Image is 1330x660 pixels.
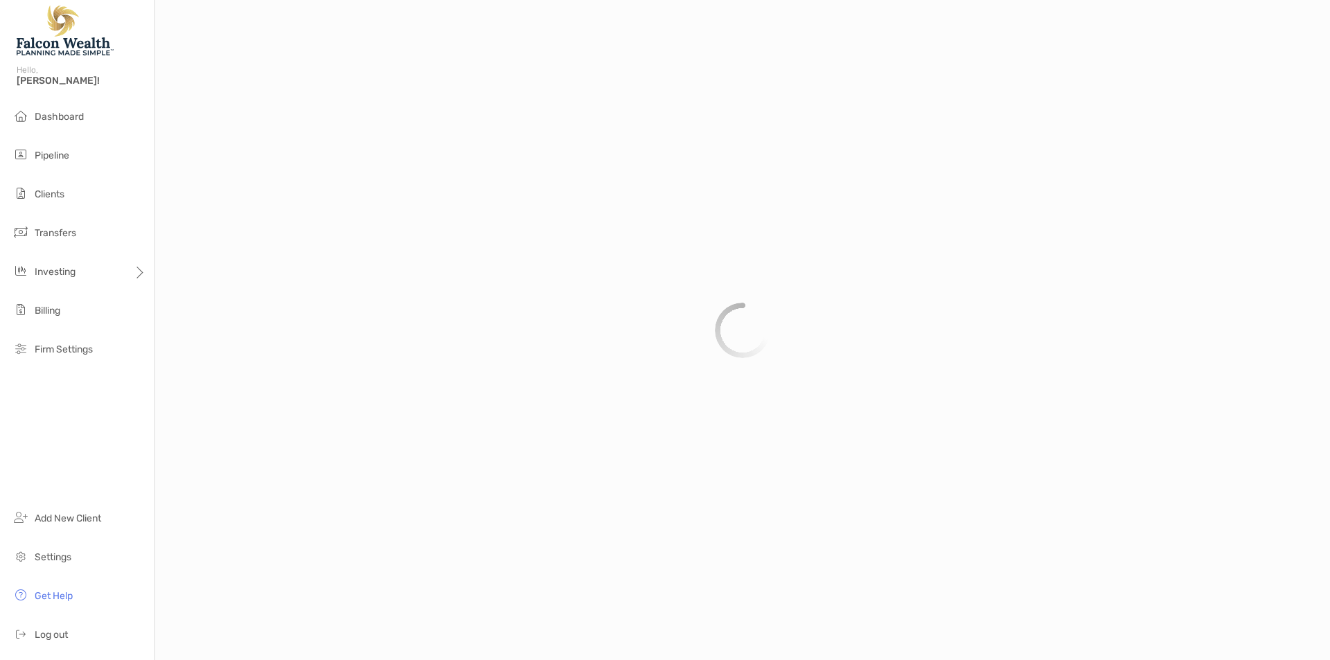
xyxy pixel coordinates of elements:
span: Get Help [35,590,73,602]
img: firm-settings icon [12,340,29,357]
span: [PERSON_NAME]! [17,75,146,87]
span: Transfers [35,227,76,239]
span: Pipeline [35,150,69,161]
span: Log out [35,629,68,641]
span: Dashboard [35,111,84,123]
img: add_new_client icon [12,509,29,526]
img: get-help icon [12,587,29,603]
span: Clients [35,188,64,200]
img: Falcon Wealth Planning Logo [17,6,114,55]
span: Settings [35,551,71,563]
img: clients icon [12,185,29,202]
span: Billing [35,305,60,316]
img: dashboard icon [12,107,29,124]
span: Investing [35,266,76,278]
span: Firm Settings [35,344,93,355]
img: billing icon [12,301,29,318]
span: Add New Client [35,512,101,524]
img: investing icon [12,262,29,279]
img: pipeline icon [12,146,29,163]
img: transfers icon [12,224,29,240]
img: logout icon [12,625,29,642]
img: settings icon [12,548,29,564]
